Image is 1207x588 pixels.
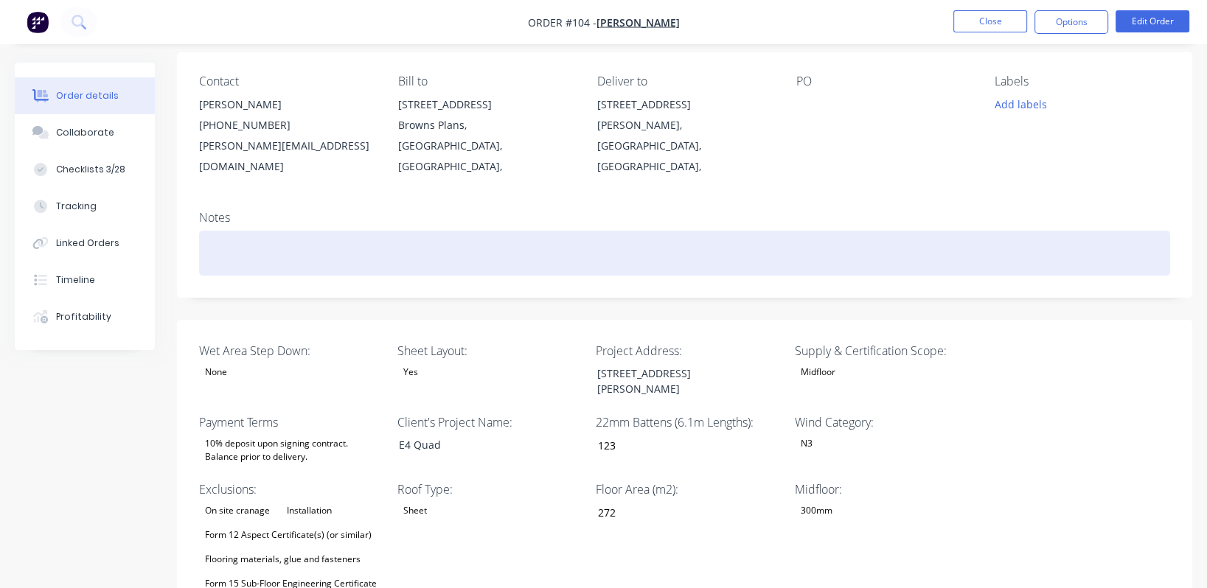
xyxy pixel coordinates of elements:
[597,74,773,88] div: Deliver to
[953,10,1027,32] button: Close
[397,413,582,431] label: Client's Project Name:
[15,225,155,262] button: Linked Orders
[397,501,433,520] div: Sheet
[795,413,979,431] label: Wind Category:
[597,94,773,115] div: [STREET_ADDRESS]
[398,115,574,177] div: Browns Plans, [GEOGRAPHIC_DATA], [GEOGRAPHIC_DATA],
[56,237,119,250] div: Linked Orders
[397,480,582,498] label: Roof Type:
[398,94,574,177] div: [STREET_ADDRESS]Browns Plans, [GEOGRAPHIC_DATA], [GEOGRAPHIC_DATA],
[995,74,1170,88] div: Labels
[199,211,1170,225] div: Notes
[398,94,574,115] div: [STREET_ADDRESS]
[1034,10,1108,34] button: Options
[585,363,770,399] div: [STREET_ADDRESS][PERSON_NAME]
[596,342,780,360] label: Project Address:
[56,273,95,287] div: Timeline
[199,501,276,520] div: On site cranage
[597,115,773,177] div: [PERSON_NAME], [GEOGRAPHIC_DATA], [GEOGRAPHIC_DATA],
[795,342,979,360] label: Supply & Certification Scope:
[199,525,378,545] div: Form 12 Aspect Certificate(s) (or similar)
[199,434,383,466] div: 10% deposit upon signing contract. Balance prior to delivery.
[795,480,979,498] label: Midfloor:
[15,262,155,298] button: Timeline
[15,151,155,188] button: Checklists 3/28
[199,550,366,569] div: Flooring materials, glue and fasteners
[987,94,1054,114] button: Add labels
[199,94,375,115] div: [PERSON_NAME]
[199,363,233,382] div: None
[796,74,971,88] div: PO
[199,342,383,360] label: Wet Area Step Down:
[1116,10,1189,32] button: Edit Order
[387,434,571,455] div: E4 Quad
[199,94,375,177] div: [PERSON_NAME][PHONE_NUMBER][PERSON_NAME][EMAIL_ADDRESS][DOMAIN_NAME]
[56,310,111,323] div: Profitability
[795,501,838,520] div: 300mm
[397,363,424,382] div: Yes
[56,200,97,213] div: Tracking
[15,298,155,335] button: Profitability
[199,136,375,177] div: [PERSON_NAME][EMAIL_ADDRESS][DOMAIN_NAME]
[56,126,114,139] div: Collaborate
[596,15,680,29] a: [PERSON_NAME]
[15,114,155,151] button: Collaborate
[199,413,383,431] label: Payment Terms
[199,115,375,136] div: [PHONE_NUMBER]
[199,74,375,88] div: Contact
[397,342,582,360] label: Sheet Layout:
[528,15,596,29] span: Order #104 -
[56,163,125,176] div: Checklists 3/28
[795,363,841,382] div: Midfloor
[15,188,155,225] button: Tracking
[27,11,49,33] img: Factory
[199,480,383,498] label: Exclusions:
[398,74,574,88] div: Bill to
[795,434,818,453] div: N3
[15,77,155,114] button: Order details
[585,434,780,456] input: Enter number...
[56,89,119,102] div: Order details
[597,94,773,177] div: [STREET_ADDRESS][PERSON_NAME], [GEOGRAPHIC_DATA], [GEOGRAPHIC_DATA],
[596,480,780,498] label: Floor Area (m2):
[281,501,338,520] div: Installation
[585,501,780,523] input: Enter number...
[596,413,780,431] label: 22mm Battens (6.1m Lengths):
